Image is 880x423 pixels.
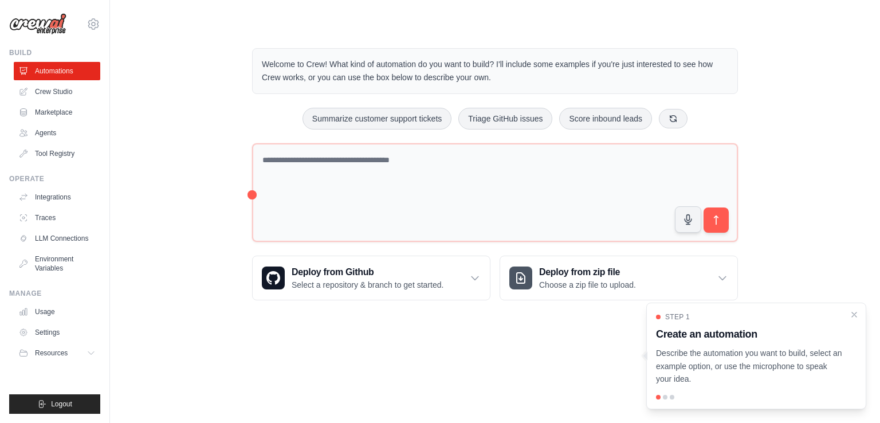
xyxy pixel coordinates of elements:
a: LLM Connections [14,229,100,248]
p: Describe the automation you want to build, select an example option, or use the microphone to spe... [656,347,843,386]
div: Build [9,48,100,57]
a: Environment Variables [14,250,100,277]
button: Logout [9,394,100,414]
h3: Deploy from zip file [539,265,636,279]
button: Triage GitHub issues [458,108,552,130]
a: Settings [14,323,100,342]
a: Traces [14,209,100,227]
button: Close walkthrough [850,310,859,319]
a: Tool Registry [14,144,100,163]
a: Automations [14,62,100,80]
button: Score inbound leads [559,108,652,130]
button: Resources [14,344,100,362]
h3: Deploy from Github [292,265,443,279]
h3: Create an automation [656,326,843,342]
span: Resources [35,348,68,358]
div: Manage [9,289,100,298]
a: Integrations [14,188,100,206]
button: Summarize customer support tickets [302,108,451,130]
span: Step 1 [665,312,690,322]
a: Usage [14,303,100,321]
p: Select a repository & branch to get started. [292,279,443,291]
p: Welcome to Crew! What kind of automation do you want to build? I'll include some examples if you'... [262,58,728,84]
a: Agents [14,124,100,142]
span: Logout [51,399,72,409]
p: Choose a zip file to upload. [539,279,636,291]
a: Marketplace [14,103,100,122]
a: Crew Studio [14,83,100,101]
img: Logo [9,13,66,35]
div: Operate [9,174,100,183]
